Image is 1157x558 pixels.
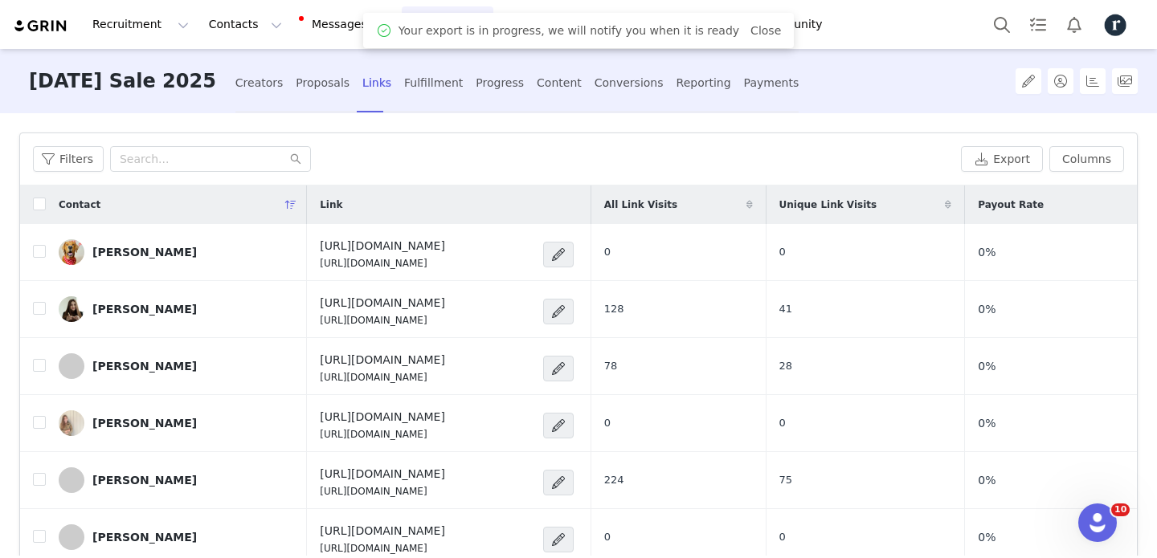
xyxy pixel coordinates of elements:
[604,244,611,260] span: 0
[978,244,996,261] span: 0%
[320,313,445,328] p: [URL][DOMAIN_NAME]
[92,246,197,259] div: [PERSON_NAME]
[59,353,294,379] a: [PERSON_NAME]
[92,303,197,316] div: [PERSON_NAME]
[683,6,746,43] a: Brands
[978,415,996,432] span: 0%
[320,541,445,556] p: [URL][DOMAIN_NAME]
[1093,12,1144,38] button: Profile
[320,238,445,255] h4: [URL][DOMAIN_NAME]
[320,523,445,540] h4: [URL][DOMAIN_NAME]
[604,301,624,317] span: 128
[59,467,294,493] a: [PERSON_NAME]
[399,22,739,39] span: Your export is in progress, we will notify you when it is ready
[320,256,445,271] p: [URL][DOMAIN_NAME]
[744,62,799,104] div: Payments
[59,239,294,265] a: [PERSON_NAME]
[83,6,198,43] button: Recruitment
[779,244,786,260] span: 0
[604,358,618,374] span: 78
[404,62,463,104] div: Fulfillment
[779,529,786,545] span: 0
[779,415,786,431] span: 0
[59,410,294,436] a: [PERSON_NAME]
[978,198,1044,212] span: Payout Rate
[59,239,84,265] img: adf2258e-8652-48f1-8dc5-12e5e6e16aa9.jpg
[320,484,445,499] p: [URL][DOMAIN_NAME]
[59,410,84,436] img: 300968b1-3bc7-401a-9878-0c14c3f19b32.jpg
[1049,146,1124,172] button: Columns
[1020,6,1056,43] a: Tasks
[604,529,611,545] span: 0
[604,198,677,212] span: All Link Visits
[1102,12,1128,38] img: 1f45c7a0-75d0-4cb6-a033-eed358b362f0.jpg
[604,415,611,431] span: 0
[583,6,682,43] button: Reporting
[362,62,391,104] div: Links
[961,146,1043,172] button: Export
[779,472,793,488] span: 75
[92,531,197,544] div: [PERSON_NAME]
[59,296,84,322] img: 60a0aa24-6063-4113-b236-8efe951fc1df.jpg
[1078,503,1117,542] iframe: Intercom live chat
[320,370,445,385] p: [URL][DOMAIN_NAME]
[235,62,284,104] div: Creators
[537,62,582,104] div: Content
[1111,503,1130,516] span: 10
[779,301,793,317] span: 41
[33,146,104,172] button: Filters
[320,466,445,483] h4: [URL][DOMAIN_NAME]
[292,6,401,43] button: Messages
[59,296,294,322] a: [PERSON_NAME]
[604,472,624,488] span: 224
[92,474,197,487] div: [PERSON_NAME]
[320,427,445,442] p: [URL][DOMAIN_NAME]
[199,6,292,43] button: Contacts
[595,62,664,104] div: Conversions
[748,6,840,43] a: Community
[320,198,342,212] span: Link
[59,198,100,212] span: Contact
[978,358,996,375] span: 0%
[494,6,582,43] button: Content
[476,62,524,104] div: Progress
[92,417,197,430] div: [PERSON_NAME]
[110,146,311,172] input: Search...
[290,153,301,165] i: icon: search
[1057,6,1092,43] button: Notifications
[320,352,445,369] h4: [URL][DOMAIN_NAME]
[320,409,445,426] h4: [URL][DOMAIN_NAME]
[984,6,1020,43] button: Search
[779,358,793,374] span: 28
[296,62,350,104] div: Proposals
[978,301,996,318] span: 0%
[402,6,493,43] button: Program
[29,49,216,114] h3: [DATE] Sale 2025
[750,24,781,37] a: Close
[59,524,294,550] a: [PERSON_NAME]
[13,18,69,34] img: grin logo
[677,62,731,104] div: Reporting
[978,472,996,489] span: 0%
[320,295,445,312] h4: [URL][DOMAIN_NAME]
[978,529,996,546] span: 0%
[779,198,877,212] span: Unique Link Visits
[92,360,197,373] div: [PERSON_NAME]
